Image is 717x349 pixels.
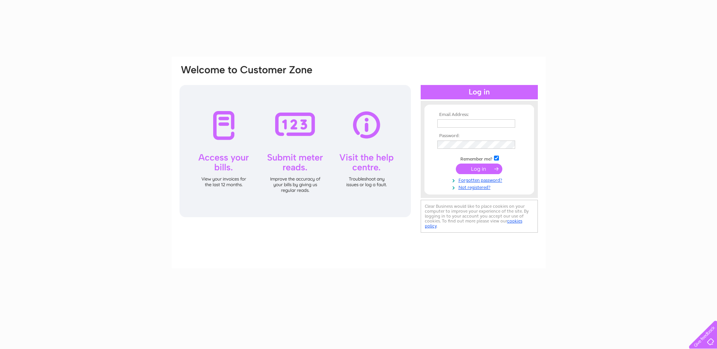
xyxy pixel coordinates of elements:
[435,112,523,117] th: Email Address:
[435,154,523,162] td: Remember me?
[437,183,523,190] a: Not registered?
[435,133,523,139] th: Password:
[456,164,502,174] input: Submit
[437,176,523,183] a: Forgotten password?
[425,218,522,229] a: cookies policy
[421,200,538,233] div: Clear Business would like to place cookies on your computer to improve your experience of the sit...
